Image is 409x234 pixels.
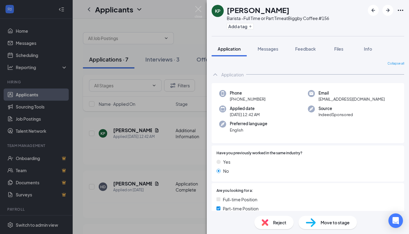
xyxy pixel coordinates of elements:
[249,25,252,28] svg: Plus
[370,7,377,14] svg: ArrowLeftNew
[215,8,220,14] div: KP
[218,46,241,52] span: Application
[227,23,254,29] button: PlusAdd a tag
[227,5,289,15] h1: [PERSON_NAME]
[382,5,393,16] button: ArrowRight
[318,96,385,102] span: [EMAIL_ADDRESS][DOMAIN_NAME]
[221,72,244,78] div: Application
[295,46,316,52] span: Feedback
[318,105,353,112] span: Source
[216,188,253,194] span: Are you looking for a:
[368,5,379,16] button: ArrowLeftNew
[223,205,259,212] span: Part-time Position
[230,105,260,112] span: Applied date
[230,112,260,118] span: [DATE] 12:42 AM
[223,168,229,174] span: No
[216,150,302,156] span: Have you previously worked in the same industry?
[397,7,404,14] svg: Ellipses
[230,90,266,96] span: Phone
[388,213,403,228] div: Open Intercom Messenger
[318,112,353,118] span: IndeedSponsored
[321,219,350,226] span: Move to stage
[258,46,278,52] span: Messages
[230,121,267,127] span: Preferred language
[273,219,286,226] span: Reject
[230,127,267,133] span: English
[212,71,219,78] svg: ChevronUp
[318,90,385,96] span: Email
[223,159,230,165] span: Yes
[230,96,266,102] span: [PHONE_NUMBER]
[223,196,257,203] span: Full-time Position
[388,61,404,66] span: Collapse all
[334,46,343,52] span: Files
[384,7,391,14] svg: ArrowRight
[227,15,329,21] div: Barista -Full Time or Part Time at Biggby Coffee #156
[364,46,372,52] span: Info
